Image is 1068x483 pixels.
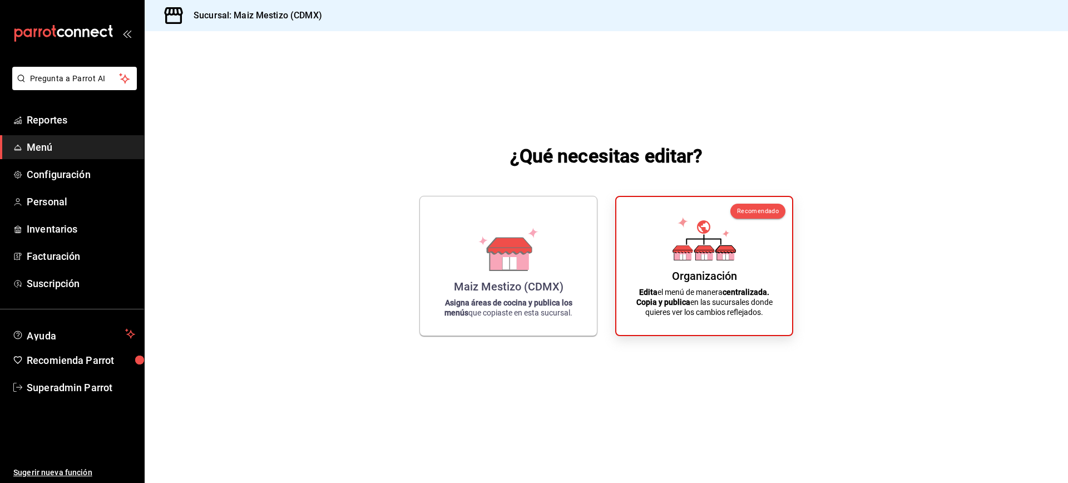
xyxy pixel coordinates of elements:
div: Organización [672,269,737,283]
strong: Copia y publica [636,298,690,307]
a: Pregunta a Parrot AI [8,81,137,92]
h3: Sucursal: Maiz Mestizo (CDMX) [185,9,322,22]
span: Superadmin Parrot [27,380,135,395]
span: Menú [27,140,135,155]
strong: Edita [639,288,657,297]
span: Recomienda Parrot [27,353,135,368]
button: open_drawer_menu [122,29,131,38]
strong: Asigna áreas de cocina y publica los menús [444,298,572,317]
p: que copiaste en esta sucursal. [433,298,584,318]
span: Configuración [27,167,135,182]
span: Sugerir nueva función [13,467,135,479]
div: Maiz Mestizo (CDMX) [454,280,563,293]
span: Recomendado [737,208,779,215]
span: Pregunta a Parrot AI [30,73,120,85]
span: Ayuda [27,327,121,341]
span: Personal [27,194,135,209]
span: Reportes [27,112,135,127]
h1: ¿Qué necesitas editar? [510,142,703,169]
span: Facturación [27,249,135,264]
p: el menú de manera en las sucursales donde quieres ver los cambios reflejados. [630,287,779,317]
strong: centralizada. [723,288,769,297]
button: Pregunta a Parrot AI [12,67,137,90]
span: Inventarios [27,221,135,236]
span: Suscripción [27,276,135,291]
